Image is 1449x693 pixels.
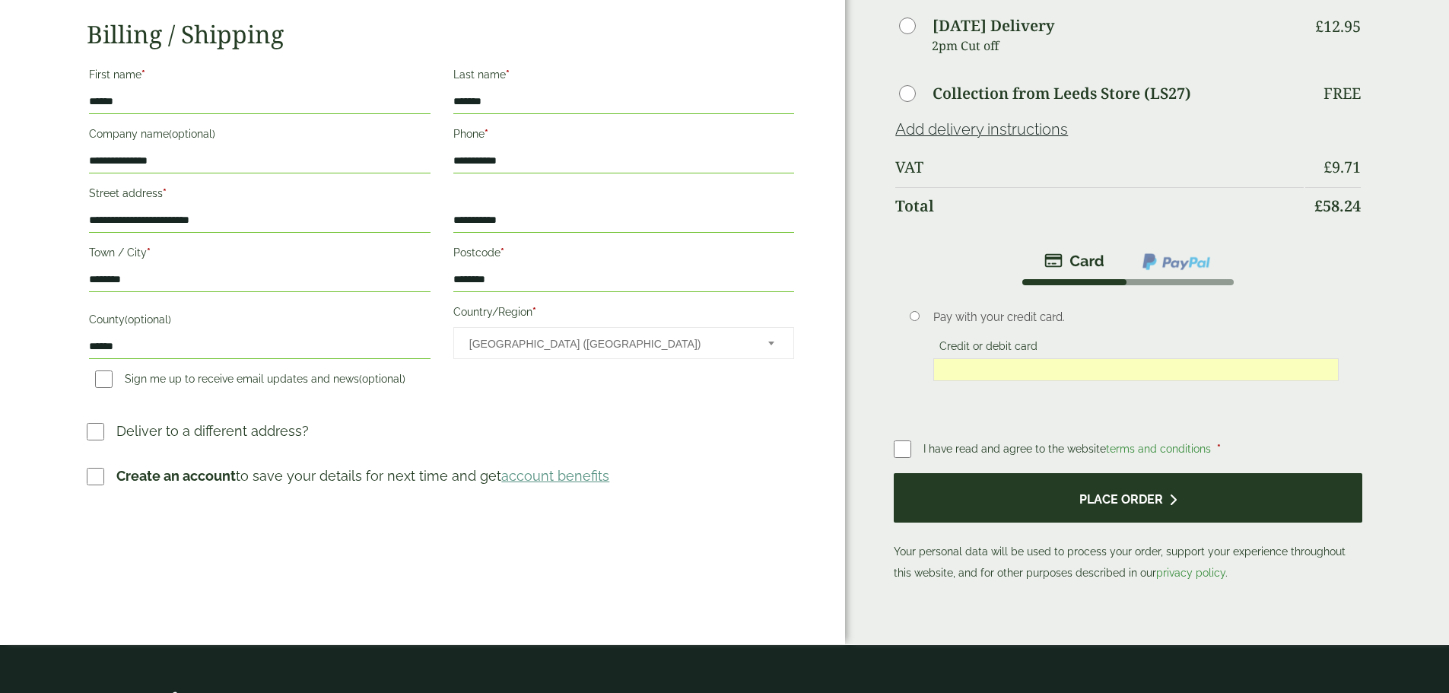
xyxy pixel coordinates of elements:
[500,246,504,259] abbr: required
[116,466,609,486] p: to save your details for next time and get
[532,306,536,318] abbr: required
[933,18,1054,33] label: [DATE] Delivery
[895,120,1068,138] a: Add delivery instructions
[1217,443,1221,455] abbr: required
[485,128,488,140] abbr: required
[923,443,1214,455] span: I have read and agree to the website
[453,64,794,90] label: Last name
[895,187,1303,224] th: Total
[932,34,1303,57] p: 2pm Cut off
[169,128,215,140] span: (optional)
[116,421,309,441] p: Deliver to a different address?
[894,473,1362,583] p: Your personal data will be used to process your order, support your experience throughout this we...
[453,327,794,359] span: Country/Region
[453,242,794,268] label: Postcode
[895,149,1303,186] th: VAT
[1323,84,1361,103] p: Free
[89,183,430,208] label: Street address
[894,473,1362,523] button: Place order
[89,123,430,149] label: Company name
[89,64,430,90] label: First name
[125,313,171,326] span: (optional)
[1106,443,1211,455] a: terms and conditions
[163,187,167,199] abbr: required
[1156,567,1225,579] a: privacy policy
[89,373,412,389] label: Sign me up to receive email updates and news
[87,20,796,49] h2: Billing / Shipping
[95,370,113,388] input: Sign me up to receive email updates and news(optional)
[469,328,748,360] span: United Kingdom (UK)
[1044,252,1104,270] img: stripe.png
[453,301,794,327] label: Country/Region
[359,373,405,385] span: (optional)
[933,309,1339,326] p: Pay with your credit card.
[938,363,1334,377] iframe: Secure card payment input frame
[933,340,1044,357] label: Credit or debit card
[506,68,510,81] abbr: required
[116,468,236,484] strong: Create an account
[1315,16,1323,37] span: £
[1315,16,1361,37] bdi: 12.95
[147,246,151,259] abbr: required
[453,123,794,149] label: Phone
[1314,196,1361,216] bdi: 58.24
[89,242,430,268] label: Town / City
[89,309,430,335] label: County
[1141,252,1212,272] img: ppcp-gateway.png
[141,68,145,81] abbr: required
[1323,157,1332,177] span: £
[1323,157,1361,177] bdi: 9.71
[933,86,1191,101] label: Collection from Leeds Store (LS27)
[501,468,609,484] a: account benefits
[1314,196,1323,216] span: £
